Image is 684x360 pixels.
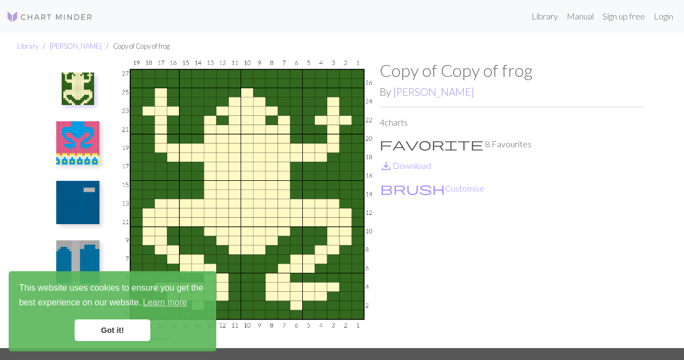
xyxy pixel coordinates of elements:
a: Manual [562,5,598,27]
a: Library [17,42,38,50]
img: thumb [56,240,99,284]
a: DownloadDownload [380,160,431,171]
p: 4 charts [380,116,644,129]
img: mitten [56,121,99,165]
a: dismiss cookie message [75,319,150,341]
a: [PERSON_NAME] [393,86,474,98]
img: mitten back [56,181,99,224]
li: Copy of Copy of frog [102,41,170,51]
h1: Copy of Copy of frog [380,60,644,81]
a: Sign up free [598,5,649,27]
a: learn more about cookies [141,294,189,311]
span: favorite [380,136,483,152]
button: CustomiseCustomise [380,181,485,195]
img: frog [115,60,380,348]
a: [PERSON_NAME] [50,42,102,50]
span: brush [380,181,445,196]
i: Download [380,159,393,172]
img: Logo [6,10,93,23]
div: cookieconsent [9,271,216,351]
a: Library [527,5,562,27]
a: Login [649,5,678,27]
p: 8 Favourites [380,138,644,150]
span: This website uses cookies to ensure you get the best experience on our website. [19,282,206,311]
i: Customise [380,182,445,195]
span: save_alt [380,158,393,173]
img: frog [62,73,94,105]
h2: By [380,86,644,98]
i: Favourite [380,138,483,150]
